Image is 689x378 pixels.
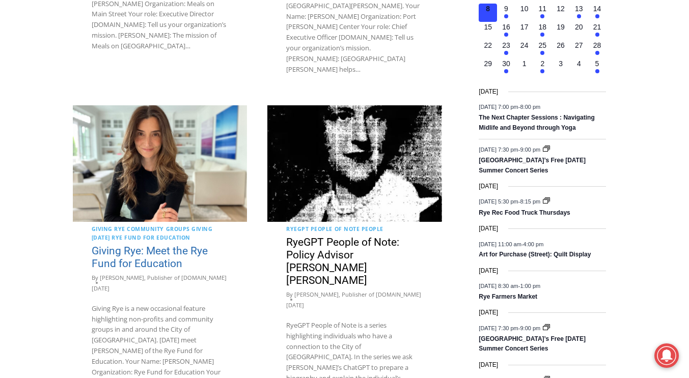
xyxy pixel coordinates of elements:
time: 30 [502,60,510,68]
button: 22 [479,40,497,59]
em: Has events [504,69,508,73]
span: 4:00 pm [523,241,544,247]
button: 14 Has events [588,4,607,22]
button: 11 Has events [534,4,552,22]
button: 26 [552,40,570,59]
time: 23 [502,41,510,49]
span: [DATE] 5:30 pm [479,198,518,205]
button: 3 [552,59,570,77]
time: - [479,241,543,247]
a: Rye Rec Food Truck Thursdays [479,209,570,217]
em: Has events [504,14,508,18]
span: [DATE] 8:30 am [479,283,518,289]
button: 1 [515,59,534,77]
button: 2 Has events [534,59,552,77]
time: - [479,325,542,331]
time: 28 [593,41,601,49]
span: 8:00 pm [520,104,540,110]
em: Has events [540,14,544,18]
a: The Next Chapter Sessions : Navigating Midlife and Beyond through Yoga [479,114,594,132]
em: Has events [595,51,599,55]
button: 5 Has events [588,59,607,77]
time: 22 [484,41,492,49]
time: 14 [593,5,601,13]
div: "[PERSON_NAME]'s draw is the fine variety of pristine raw fish kept on hand" [104,64,145,122]
button: 21 Has events [588,22,607,40]
em: Has events [540,69,544,73]
em: Has events [540,33,544,37]
time: [DATE] [479,266,498,276]
em: Has events [595,14,599,18]
time: 12 [557,5,565,13]
time: 17 [520,23,529,31]
time: 2 [540,60,544,68]
button: 15 [479,22,497,40]
span: [DATE] 7:30 pm [479,325,518,331]
time: - [479,104,540,110]
time: 3 [559,60,563,68]
button: 23 Has events [497,40,515,59]
time: [DATE] [286,301,304,310]
time: 27 [575,41,583,49]
time: 26 [557,41,565,49]
em: Has events [595,69,599,73]
time: 4 [577,60,581,68]
a: Giving Rye [92,225,125,232]
time: 24 [520,41,529,49]
button: 20 [570,22,588,40]
a: RyeGPT People of Note [286,225,360,232]
time: 19 [557,23,565,31]
em: Has events [577,14,581,18]
span: By [286,290,293,299]
time: 18 [539,23,547,31]
img: (PHOTO: Barbara Haley of the Rye Fund for Education. Contributed.) [73,105,247,221]
a: Art for Purchase (Street): Quilt Display [479,251,591,259]
span: 9:00 pm [520,325,540,331]
time: [DATE] [479,224,498,234]
time: [DATE] [479,308,498,317]
time: 16 [502,23,510,31]
em: Has events [540,51,544,55]
a: [GEOGRAPHIC_DATA]’s Free [DATE] Summer Concert Series [479,335,586,353]
time: 10 [520,5,529,13]
a: Open Tues. - Sun. [PHONE_NUMBER] [1,102,102,127]
img: (PHOTO: Zelia Krumbhaar Peet Ruebhausen. Source: Kingsport Times-News, Sunday, December 7, 1952.) [267,105,442,221]
button: 29 [479,59,497,77]
button: 18 Has events [534,22,552,40]
time: [DATE] [479,360,498,370]
a: Giving Rye: Meet the Rye Fund for Education [92,245,208,270]
time: 9 [504,5,508,13]
time: - [479,146,542,152]
button: 10 [515,4,534,22]
span: [DATE] 7:00 pm [479,104,518,110]
button: 19 [552,22,570,40]
a: Giving [DATE] [92,225,213,241]
em: Has events [504,51,508,55]
button: 8 [479,4,497,22]
button: 24 [515,40,534,59]
time: 8 [486,5,490,13]
a: Community Groups [127,225,189,232]
span: Intern @ [DOMAIN_NAME] [266,101,472,124]
button: 12 [552,4,570,22]
span: By [92,273,98,282]
span: Open Tues. - Sun. [PHONE_NUMBER] [3,105,100,143]
a: [PERSON_NAME], Publisher of [DOMAIN_NAME] [100,274,227,281]
a: [PERSON_NAME], Publisher of [DOMAIN_NAME] [294,290,421,298]
em: Has events [595,33,599,37]
time: - [479,198,542,205]
button: 25 Has events [534,40,552,59]
span: 9:00 pm [520,146,540,152]
time: 25 [539,41,547,49]
time: - [479,283,540,289]
span: 8:15 pm [520,198,540,205]
button: 16 Has events [497,22,515,40]
time: 11 [539,5,547,13]
span: [DATE] 7:30 pm [479,146,518,152]
button: 28 Has events [588,40,607,59]
time: 1 [522,60,527,68]
a: Intern @ [DOMAIN_NAME] [245,99,493,127]
button: 9 Has events [497,4,515,22]
a: People [362,225,383,232]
